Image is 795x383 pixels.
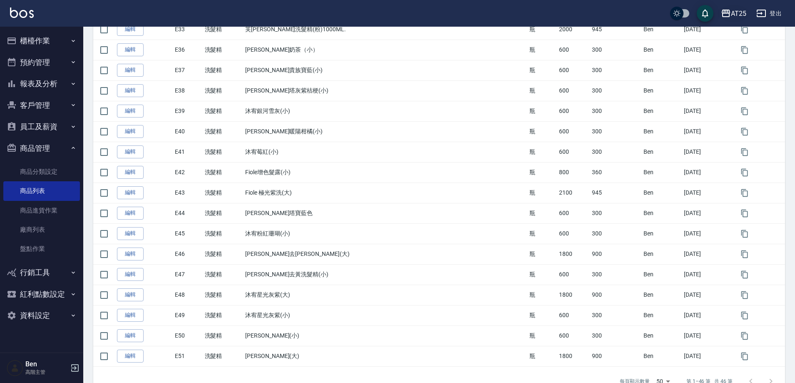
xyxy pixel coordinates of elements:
h5: Ben [25,360,68,368]
td: 洗髮精 [203,305,243,325]
td: Ben [641,183,682,203]
td: 300 [590,40,641,60]
td: 瓶 [527,142,557,162]
td: [PERSON_NAME](小) [243,325,527,346]
button: 行銷工具 [3,262,80,283]
button: AT25 [718,5,750,22]
td: 沐宥星光灰紫(大) [243,285,527,305]
td: 洗髮精 [203,19,243,40]
a: 編輯 [117,288,144,301]
td: 沐宥銀河雪灰(小) [243,101,527,121]
a: 編輯 [117,166,144,179]
a: 編輯 [117,329,144,342]
td: Ben [641,40,682,60]
td: [DATE] [682,285,733,305]
td: [DATE] [682,264,733,285]
td: 600 [557,80,590,101]
a: 編輯 [117,125,144,138]
td: [DATE] [682,19,733,40]
td: [DATE] [682,223,733,244]
td: [PERSON_NAME]去[PERSON_NAME](大) [243,244,527,264]
td: Ben [641,142,682,162]
td: 945 [590,183,641,203]
button: 資料設定 [3,305,80,326]
td: 瓶 [527,244,557,264]
td: [DATE] [682,346,733,366]
td: [DATE] [682,183,733,203]
td: Ben [641,19,682,40]
td: 2100 [557,183,590,203]
td: 300 [590,203,641,223]
td: 瓶 [527,264,557,285]
td: [PERSON_NAME]奶茶（小） [243,40,527,60]
td: 600 [557,101,590,121]
a: 編輯 [117,248,144,260]
td: 瓶 [527,223,557,244]
td: E36 [173,40,202,60]
td: 300 [590,264,641,285]
td: [PERSON_NAME]塔寶藍色 [243,203,527,223]
img: Person [7,360,23,376]
td: [DATE] [682,244,733,264]
a: 編輯 [117,350,144,363]
td: 600 [557,142,590,162]
button: 報表及分析 [3,73,80,95]
td: 瓶 [527,40,557,60]
td: 瓶 [527,325,557,346]
td: E50 [173,325,202,346]
td: E40 [173,121,202,142]
td: E42 [173,162,202,183]
td: Ben [641,121,682,142]
td: [DATE] [682,305,733,325]
td: 瓶 [527,203,557,223]
td: 360 [590,162,641,183]
td: Ben [641,264,682,285]
td: E37 [173,60,202,80]
td: 600 [557,121,590,142]
td: 600 [557,223,590,244]
button: 預約管理 [3,52,80,73]
td: 洗髮精 [203,244,243,264]
td: 300 [590,223,641,244]
a: 編輯 [117,309,144,322]
td: [DATE] [682,80,733,101]
td: 600 [557,60,590,80]
a: 編輯 [117,268,144,281]
td: Ben [641,285,682,305]
button: save [697,5,713,22]
td: 800 [557,162,590,183]
a: 編輯 [117,23,144,36]
button: 客戶管理 [3,95,80,116]
td: 沐宥莓紅(小) [243,142,527,162]
a: 編輯 [117,145,144,158]
td: 900 [590,346,641,366]
td: 瓶 [527,101,557,121]
td: [DATE] [682,142,733,162]
td: [DATE] [682,121,733,142]
td: Ben [641,60,682,80]
td: 600 [557,305,590,325]
td: E39 [173,101,202,121]
a: 編輯 [117,186,144,199]
td: E51 [173,346,202,366]
button: 商品管理 [3,138,80,159]
td: 瓶 [527,346,557,366]
td: 洗髮精 [203,346,243,366]
td: 600 [557,325,590,346]
td: [DATE] [682,101,733,121]
td: [PERSON_NAME]貴族寶藍(小) [243,60,527,80]
button: 登出 [753,6,785,21]
a: 編輯 [117,43,144,56]
td: 瓶 [527,80,557,101]
td: 瓶 [527,121,557,142]
a: 編輯 [117,64,144,77]
a: 商品進貨作業 [3,201,80,220]
td: 瓶 [527,305,557,325]
td: E41 [173,142,202,162]
p: 高階主管 [25,368,68,376]
td: [DATE] [682,325,733,346]
td: 洗髮精 [203,162,243,183]
td: Ben [641,223,682,244]
td: 洗髮精 [203,223,243,244]
td: Fiole增色髮露(小) [243,162,527,183]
